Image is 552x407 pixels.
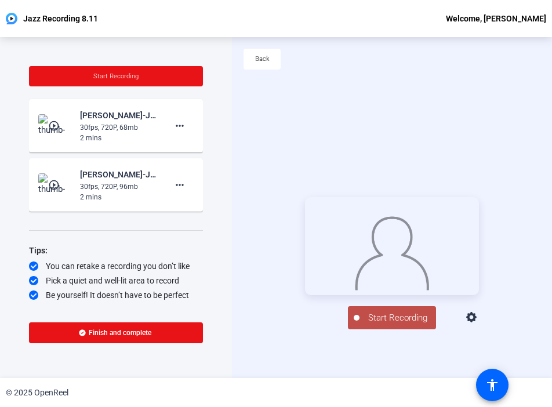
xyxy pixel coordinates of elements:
div: [PERSON_NAME]-Jazz Recording 8.11-Jazz Recording 8.11-1755119434084-webcam [80,168,158,181]
mat-icon: play_circle_outline [48,120,62,132]
button: Back [244,49,281,70]
button: Start Recording [29,66,203,86]
div: 2 mins [80,133,158,143]
div: 30fps, 720P, 96mb [80,181,158,192]
img: OpenReel logo [6,13,17,24]
button: Start Recording [348,306,436,329]
div: © 2025 OpenReel [6,387,68,399]
span: Start Recording [359,311,436,325]
div: Pick a quiet and well-lit area to record [29,275,203,286]
mat-icon: play_circle_outline [48,179,62,191]
span: Back [255,50,270,68]
div: [PERSON_NAME]-Jazz Recording 8.11-Jazz Recording 8.11-1755128134542-webcam [80,108,158,122]
div: Be yourself! It doesn’t have to be perfect [29,289,203,301]
span: Start Recording [93,72,139,80]
img: overlay [354,212,430,290]
div: You can retake a recording you don’t like [29,260,203,272]
div: Tips: [29,244,203,257]
mat-icon: accessibility [485,378,499,392]
img: thumb-nail [38,173,72,197]
span: Finish and complete [89,328,151,337]
div: 30fps, 720P, 68mb [80,122,158,133]
div: 2 mins [80,192,158,202]
p: Jazz Recording 8.11 [23,12,98,26]
div: Welcome, [PERSON_NAME] [446,12,546,26]
button: Finish and complete [29,322,203,343]
mat-icon: more_horiz [173,119,187,133]
mat-icon: more_horiz [173,178,187,192]
img: thumb-nail [38,114,72,137]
